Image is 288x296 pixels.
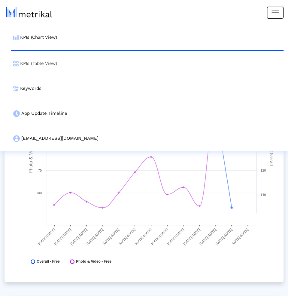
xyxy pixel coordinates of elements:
[260,193,266,197] text: 140
[260,169,266,172] text: 120
[199,227,217,246] text: [DATE]-[DATE]
[118,227,136,246] text: [DATE]-[DATE]
[53,227,71,246] text: [DATE]-[DATE]
[38,169,42,172] text: 75
[28,143,33,173] tspan: Photo & Video
[267,7,283,19] button: Toggle navigation
[38,227,56,246] text: [DATE]-[DATE]
[70,227,88,246] text: [DATE]-[DATE]
[13,135,20,142] img: my-account-menu-icon.png
[11,126,283,151] a: [EMAIL_ADDRESS][DOMAIN_NAME]
[13,61,19,66] img: kpi-table-menu-icon.png
[166,227,184,246] text: [DATE]-[DATE]
[11,101,283,126] a: App Update Timeline
[76,259,111,264] span: Photo & Video - Free
[231,227,249,246] text: [DATE]-[DATE]
[183,227,201,246] text: [DATE]-[DATE]
[11,51,283,76] a: KPIs (Table View)
[215,227,233,246] text: [DATE]-[DATE]
[13,110,20,117] img: app-update-menu-icon.png
[37,259,60,264] span: Overall - Free
[11,25,283,50] a: KPIs (Chart View)
[13,86,19,91] img: keywords.png
[36,191,42,195] text: 100
[11,76,283,101] a: Keywords
[269,151,274,166] tspan: Overall
[13,35,19,40] img: kpi-chart-menu-icon.png
[6,7,52,17] img: metrical-logo-light.png
[150,227,168,246] text: [DATE]-[DATE]
[134,227,152,246] text: [DATE]-[DATE]
[86,227,104,246] text: [DATE]-[DATE]
[102,227,120,246] text: [DATE]-[DATE]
